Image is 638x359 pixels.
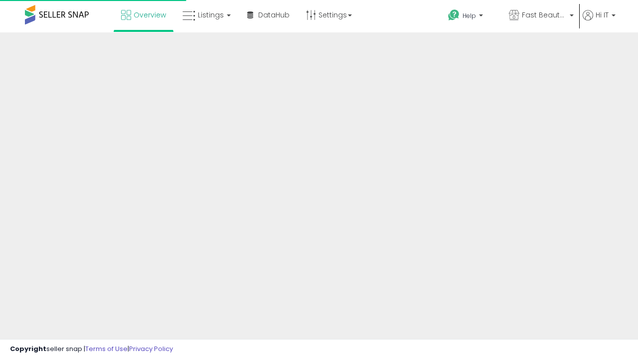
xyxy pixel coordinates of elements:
a: Privacy Policy [129,344,173,354]
a: Help [440,1,500,32]
a: Terms of Use [85,344,128,354]
span: Fast Beauty ([GEOGRAPHIC_DATA]) [522,10,567,20]
span: Help [463,11,476,20]
i: Get Help [448,9,460,21]
span: Overview [134,10,166,20]
strong: Copyright [10,344,46,354]
span: DataHub [258,10,290,20]
span: Listings [198,10,224,20]
a: Hi IT [583,10,616,32]
div: seller snap | | [10,345,173,354]
span: Hi IT [596,10,609,20]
